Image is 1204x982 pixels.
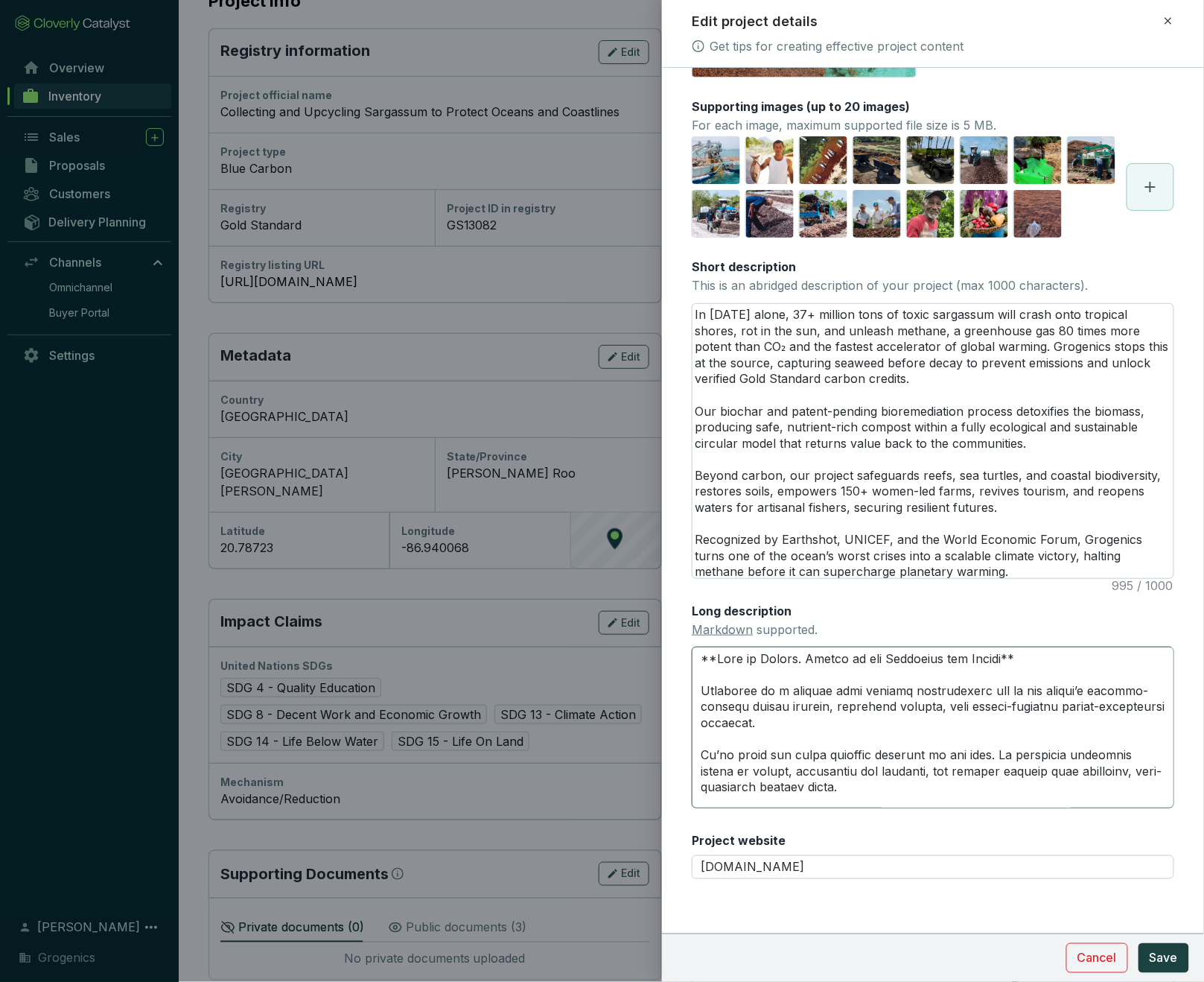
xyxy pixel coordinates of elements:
img: https://imagedelivery.net/OeX1-Pzk5r51De534GGSBA/prod/supply/projects/88425fb7ef464f2c846f75bcf36... [853,136,901,184]
img: https://imagedelivery.net/OeX1-Pzk5r51De534GGSBA/prod/supply/projects/88425fb7ef464f2c846f75bcf36... [1068,136,1115,184]
button: Save [1138,943,1189,973]
span: Save [1150,949,1178,967]
textarea: **Lore ip Dolors. Ametco ad eli Seddoeius tem Incidi** Utlaboree do m aliquae admi veniamq nostru... [692,647,1174,808]
label: Project website [692,832,786,849]
img: https://imagedelivery.net/OeX1-Pzk5r51De534GGSBA/prod/supply/projects/88425fb7ef464f2c846f75bcf36... [746,190,794,238]
img: https://imagedelivery.net/OeX1-Pzk5r51De534GGSBA/prod/supply/projects/88425fb7ef464f2c846f75bcf36... [961,136,1008,184]
img: https://imagedelivery.net/OeX1-Pzk5r51De534GGSBA/prod/supply/projects/88425fb7ef464f2c846f75bcf36... [746,136,794,184]
img: https://imagedelivery.net/OeX1-Pzk5r51De534GGSBA/prod/supply/projects/88425fb7ef464f2c846f75bcf36... [692,190,740,238]
label: Supporting images (up to 20 images) [692,98,910,115]
textarea: In [DATE] alone, 37+ million tons of toxic sargassum will crash onto tropical shores, rot in the ... [692,304,1173,578]
img: https://imagedelivery.net/OeX1-Pzk5r51De534GGSBA/prod/supply/projects/88425fb7ef464f2c846f75bcf36... [907,136,955,184]
a: Markdown [692,622,753,637]
p: This is an abridged description of your project (max 1000 characters). [692,278,1088,294]
img: https://imagedelivery.net/OeX1-Pzk5r51De534GGSBA/prod/supply/projects/88425fb7ef464f2c846f75bcf36... [961,190,1008,238]
label: Short description [692,259,796,275]
img: https://imagedelivery.net/OeX1-Pzk5r51De534GGSBA/prod/supply/projects/88425fb7ef464f2c846f75bcf36... [692,136,740,184]
a: Get tips for creating effective project content [710,37,964,55]
img: https://imagedelivery.net/OeX1-Pzk5r51De534GGSBA/prod/supply/projects/88425fb7ef464f2c846f75bcf36... [800,136,847,184]
span: Cancel [1077,949,1117,967]
img: https://imagedelivery.net/OeX1-Pzk5r51De534GGSBA/prod/supply/projects/88425fb7ef464f2c846f75bcf36... [1014,136,1062,184]
h2: Edit project details [692,12,818,31]
p: For each image, maximum supported file size is 5 MB. [692,118,996,134]
img: https://imagedelivery.net/OeX1-Pzk5r51De534GGSBA/prod/supply/projects/88425fb7ef464f2c846f75bcf36... [800,190,847,238]
label: Long description [692,603,791,619]
img: https://imagedelivery.net/OeX1-Pzk5r51De534GGSBA/prod/supply/projects/88425fb7ef464f2c846f75bcf36... [1014,190,1062,238]
img: https://imagedelivery.net/OeX1-Pzk5r51De534GGSBA/prod/supply/projects/88425fb7ef464f2c846f75bcf36... [853,190,901,238]
span: supported. [692,622,818,637]
img: https://imagedelivery.net/OeX1-Pzk5r51De534GGSBA/prod/supply/projects/88425fb7ef464f2c846f75bcf36... [907,190,955,238]
button: Cancel [1066,943,1128,973]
